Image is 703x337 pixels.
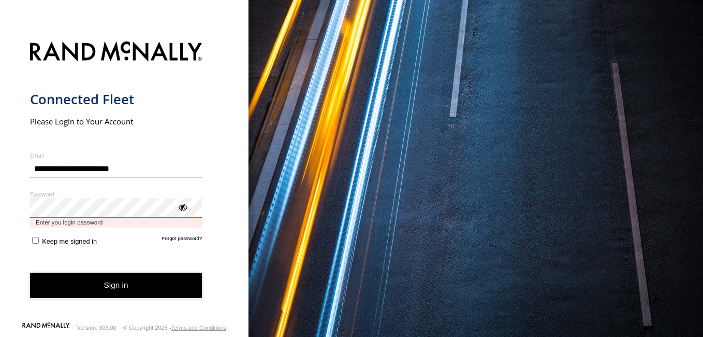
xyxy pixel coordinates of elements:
h1: Connected Fleet [30,91,202,108]
div: © Copyright 2025 - [123,325,226,331]
span: Enter you login password [30,218,202,228]
a: Forgot password? [162,235,202,245]
div: ViewPassword [177,202,187,212]
a: Terms and Conditions [171,325,226,331]
h2: Please Login to Your Account [30,116,202,127]
label: Email [30,151,202,159]
button: Sign in [30,273,202,298]
div: Version: 306.00 [77,325,116,331]
img: Rand McNally [30,39,202,66]
span: Keep me signed in [42,237,97,245]
label: Password [30,190,202,198]
input: Keep me signed in [32,237,39,244]
form: main [30,35,219,321]
a: Visit our Website [22,322,70,333]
